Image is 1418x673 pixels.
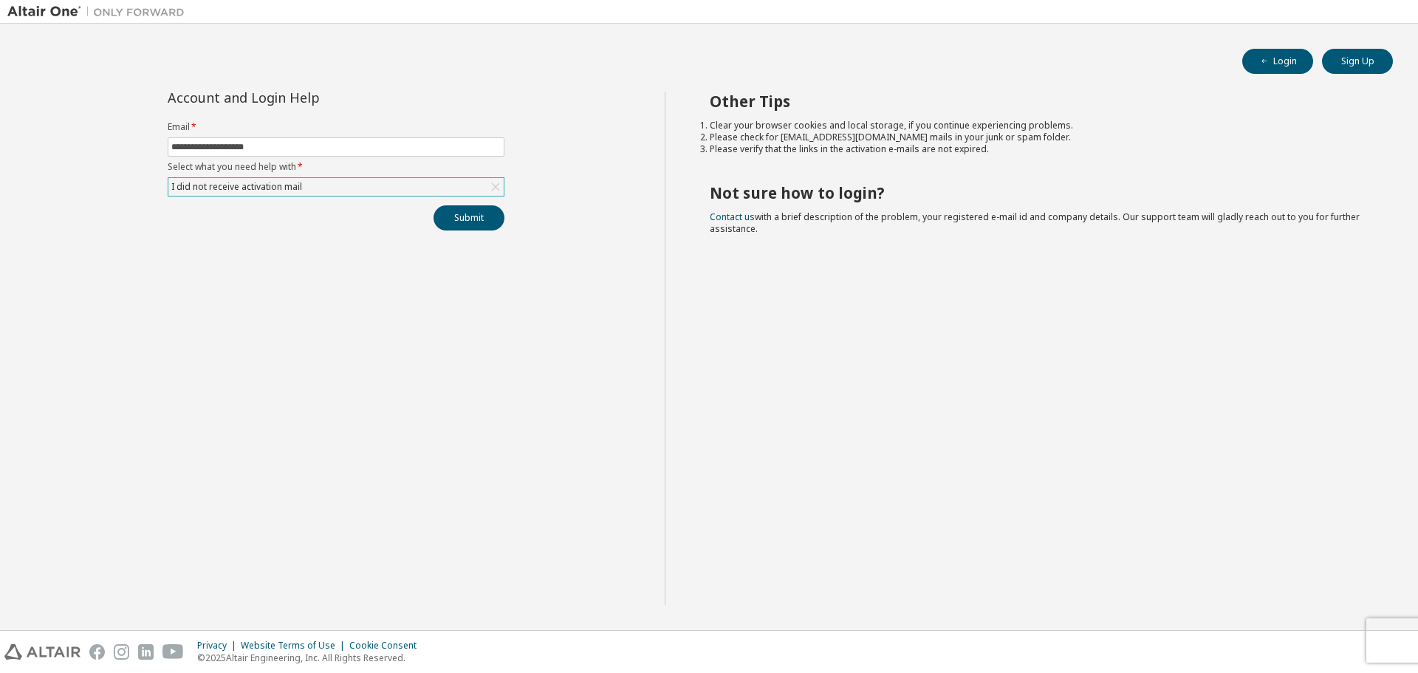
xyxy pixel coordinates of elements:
img: instagram.svg [114,644,129,660]
button: Submit [434,205,504,230]
span: with a brief description of the problem, your registered e-mail id and company details. Our suppo... [710,211,1360,235]
div: I did not receive activation mail [169,179,304,195]
img: youtube.svg [162,644,184,660]
img: Altair One [7,4,192,19]
li: Please verify that the links in the activation e-mails are not expired. [710,143,1367,155]
li: Please check for [EMAIL_ADDRESS][DOMAIN_NAME] mails in your junk or spam folder. [710,131,1367,143]
div: I did not receive activation mail [168,178,504,196]
h2: Not sure how to login? [710,183,1367,202]
p: © 2025 Altair Engineering, Inc. All Rights Reserved. [197,652,425,664]
h2: Other Tips [710,92,1367,111]
div: Privacy [197,640,241,652]
img: linkedin.svg [138,644,154,660]
div: Account and Login Help [168,92,437,103]
li: Clear your browser cookies and local storage, if you continue experiencing problems. [710,120,1367,131]
img: altair_logo.svg [4,644,81,660]
div: Cookie Consent [349,640,425,652]
div: Website Terms of Use [241,640,349,652]
a: Contact us [710,211,755,223]
button: Sign Up [1322,49,1393,74]
img: facebook.svg [89,644,105,660]
label: Email [168,121,504,133]
button: Login [1242,49,1313,74]
label: Select what you need help with [168,161,504,173]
